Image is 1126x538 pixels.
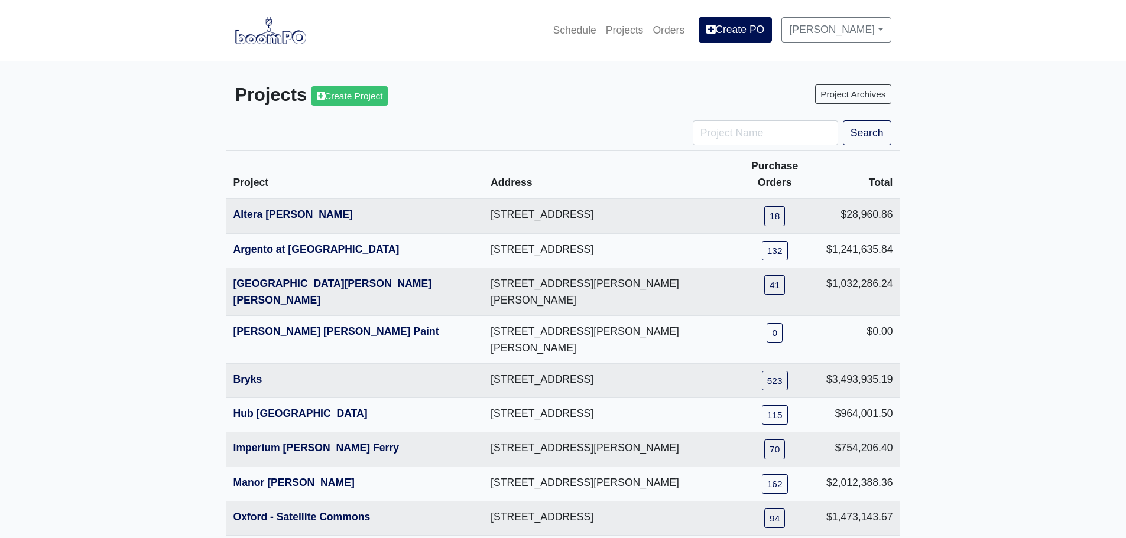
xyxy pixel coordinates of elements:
a: [PERSON_NAME] [PERSON_NAME] Paint [233,325,439,337]
a: Altera [PERSON_NAME] [233,208,353,220]
a: Orders [648,17,689,43]
a: Schedule [548,17,601,43]
td: $2,012,388.36 [819,467,900,501]
img: boomPO [235,17,306,44]
th: Total [819,151,900,199]
a: Bryks [233,373,262,385]
a: Projects [601,17,648,43]
a: 162 [762,474,788,494]
a: 132 [762,241,788,260]
a: 70 [764,439,785,459]
a: [PERSON_NAME] [781,17,891,42]
a: 523 [762,371,788,390]
td: [STREET_ADDRESS] [484,398,730,432]
th: Address [484,151,730,199]
a: Manor [PERSON_NAME] [233,477,355,488]
td: [STREET_ADDRESS] [484,364,730,398]
td: [STREET_ADDRESS][PERSON_NAME][PERSON_NAME] [484,268,730,315]
h3: Projects [235,84,554,106]
a: Create Project [311,86,388,106]
td: [STREET_ADDRESS] [484,233,730,268]
a: Argento at [GEOGRAPHIC_DATA] [233,243,400,255]
td: $1,473,143.67 [819,501,900,535]
td: [STREET_ADDRESS][PERSON_NAME] [484,467,730,501]
td: $28,960.86 [819,198,900,233]
a: Create PO [699,17,772,42]
td: $1,032,286.24 [819,268,900,315]
td: $754,206.40 [819,432,900,467]
td: [STREET_ADDRESS][PERSON_NAME][PERSON_NAME] [484,315,730,363]
a: [GEOGRAPHIC_DATA][PERSON_NAME][PERSON_NAME] [233,278,432,306]
td: $964,001.50 [819,398,900,432]
td: $3,493,935.19 [819,364,900,398]
a: Imperium [PERSON_NAME] Ferry [233,442,400,454]
button: Search [843,120,891,145]
th: Project [226,151,484,199]
td: $0.00 [819,315,900,363]
td: [STREET_ADDRESS][PERSON_NAME] [484,432,730,467]
td: [STREET_ADDRESS] [484,501,730,535]
a: 115 [762,405,788,425]
td: [STREET_ADDRESS] [484,198,730,233]
a: 0 [767,323,783,343]
a: 41 [764,275,785,295]
td: $1,241,635.84 [819,233,900,268]
a: 18 [764,206,785,226]
a: Project Archives [815,84,891,104]
a: 94 [764,508,785,528]
a: Oxford - Satellite Commons [233,511,371,523]
th: Purchase Orders [730,151,819,199]
a: Hub [GEOGRAPHIC_DATA] [233,407,368,419]
input: Project Name [693,120,838,145]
